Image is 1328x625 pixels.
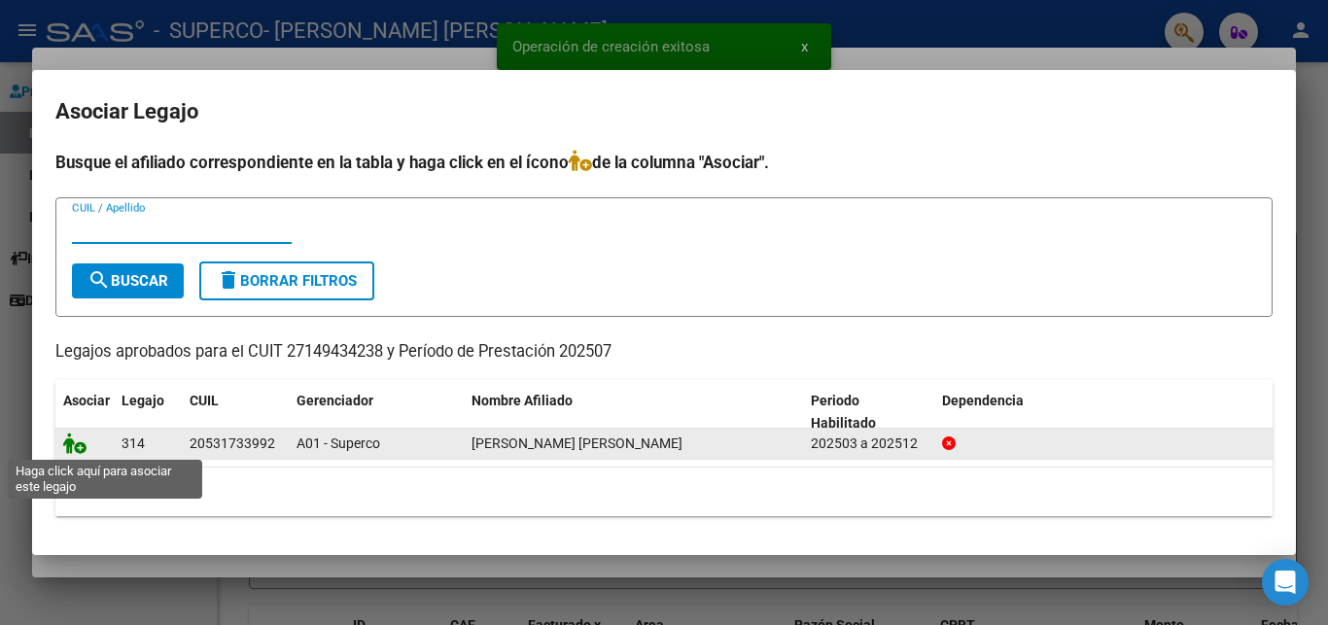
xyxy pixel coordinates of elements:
[55,468,1273,516] div: 1 registros
[87,272,168,290] span: Buscar
[942,393,1024,408] span: Dependencia
[190,393,219,408] span: CUIL
[55,93,1273,130] h2: Asociar Legajo
[934,380,1274,444] datatable-header-cell: Dependencia
[297,393,373,408] span: Gerenciador
[72,263,184,298] button: Buscar
[217,268,240,292] mat-icon: delete
[199,261,374,300] button: Borrar Filtros
[182,380,289,444] datatable-header-cell: CUIL
[1262,559,1309,606] div: Open Intercom Messenger
[190,433,275,455] div: 20531733992
[289,380,464,444] datatable-header-cell: Gerenciador
[811,393,876,431] span: Periodo Habilitado
[63,393,110,408] span: Asociar
[472,393,573,408] span: Nombre Afiliado
[55,340,1273,365] p: Legajos aprobados para el CUIT 27149434238 y Período de Prestación 202507
[122,393,164,408] span: Legajo
[122,435,145,451] span: 314
[217,272,357,290] span: Borrar Filtros
[55,380,114,444] datatable-header-cell: Asociar
[114,380,182,444] datatable-header-cell: Legajo
[297,435,380,451] span: A01 - Superco
[803,380,934,444] datatable-header-cell: Periodo Habilitado
[87,268,111,292] mat-icon: search
[55,150,1273,175] h4: Busque el afiliado correspondiente en la tabla y haga click en el ícono de la columna "Asociar".
[472,435,682,451] span: CERNA ZAMBRANA BAUTISTA FRANCISCO
[811,433,926,455] div: 202503 a 202512
[464,380,803,444] datatable-header-cell: Nombre Afiliado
